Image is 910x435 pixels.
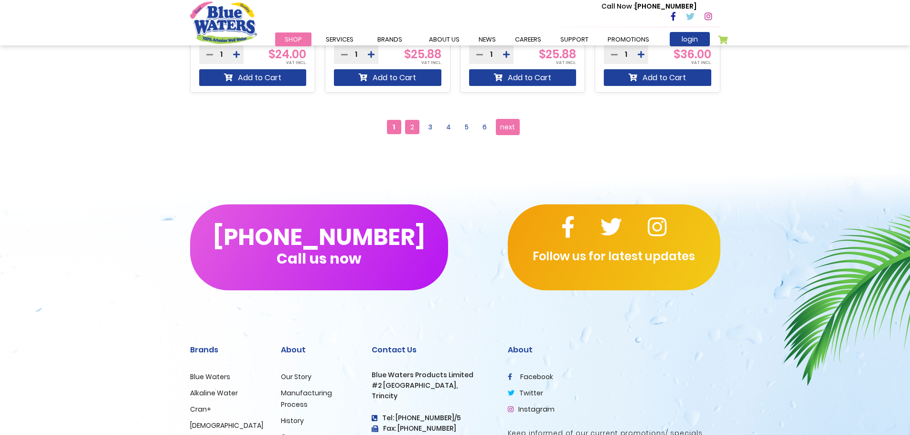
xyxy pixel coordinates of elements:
[508,404,555,414] a: Instagram
[372,424,493,433] h3: Fax: [PHONE_NUMBER]
[539,46,576,62] span: $25.88
[372,345,493,354] h2: Contact Us
[372,414,493,422] h4: Tel: [PHONE_NUMBER]/5
[500,120,515,134] span: next
[419,32,469,46] a: about us
[199,69,307,86] button: Add to Cart
[277,256,361,261] span: Call us now
[551,32,598,46] a: support
[372,371,493,379] h3: Blue Waters Products Limited
[601,1,635,11] span: Call Now :
[405,120,419,134] a: 2
[478,120,492,134] a: 6
[372,382,493,390] h3: #2 [GEOGRAPHIC_DATA],
[404,46,441,62] span: $25.88
[190,345,267,354] h2: Brands
[601,1,696,11] p: [PHONE_NUMBER]
[423,120,438,134] a: 3
[441,120,456,134] a: 4
[334,69,441,86] button: Add to Cart
[505,32,551,46] a: careers
[281,372,311,382] a: Our Story
[387,120,401,134] span: 1
[508,345,720,354] h2: About
[508,248,720,265] p: Follow us for latest updates
[508,372,553,382] a: facebook
[190,204,448,290] button: [PHONE_NUMBER]Call us now
[281,388,332,409] a: Manufacturing Process
[190,421,263,430] a: [DEMOGRAPHIC_DATA]
[674,46,711,62] span: $36.00
[460,120,474,134] a: 5
[190,404,211,414] a: Cran+
[268,46,306,62] span: $24.00
[372,392,493,400] h3: Trincity
[190,372,230,382] a: Blue Waters
[326,35,353,44] span: Services
[377,35,402,44] span: Brands
[598,32,659,46] a: Promotions
[469,69,577,86] button: Add to Cart
[496,119,520,135] a: next
[281,345,357,354] h2: About
[604,69,711,86] button: Add to Cart
[285,35,302,44] span: Shop
[670,32,710,46] a: login
[190,388,238,398] a: Alkaline Water
[508,388,543,398] a: twitter
[281,416,304,425] a: History
[469,32,505,46] a: News
[190,1,257,43] a: store logo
